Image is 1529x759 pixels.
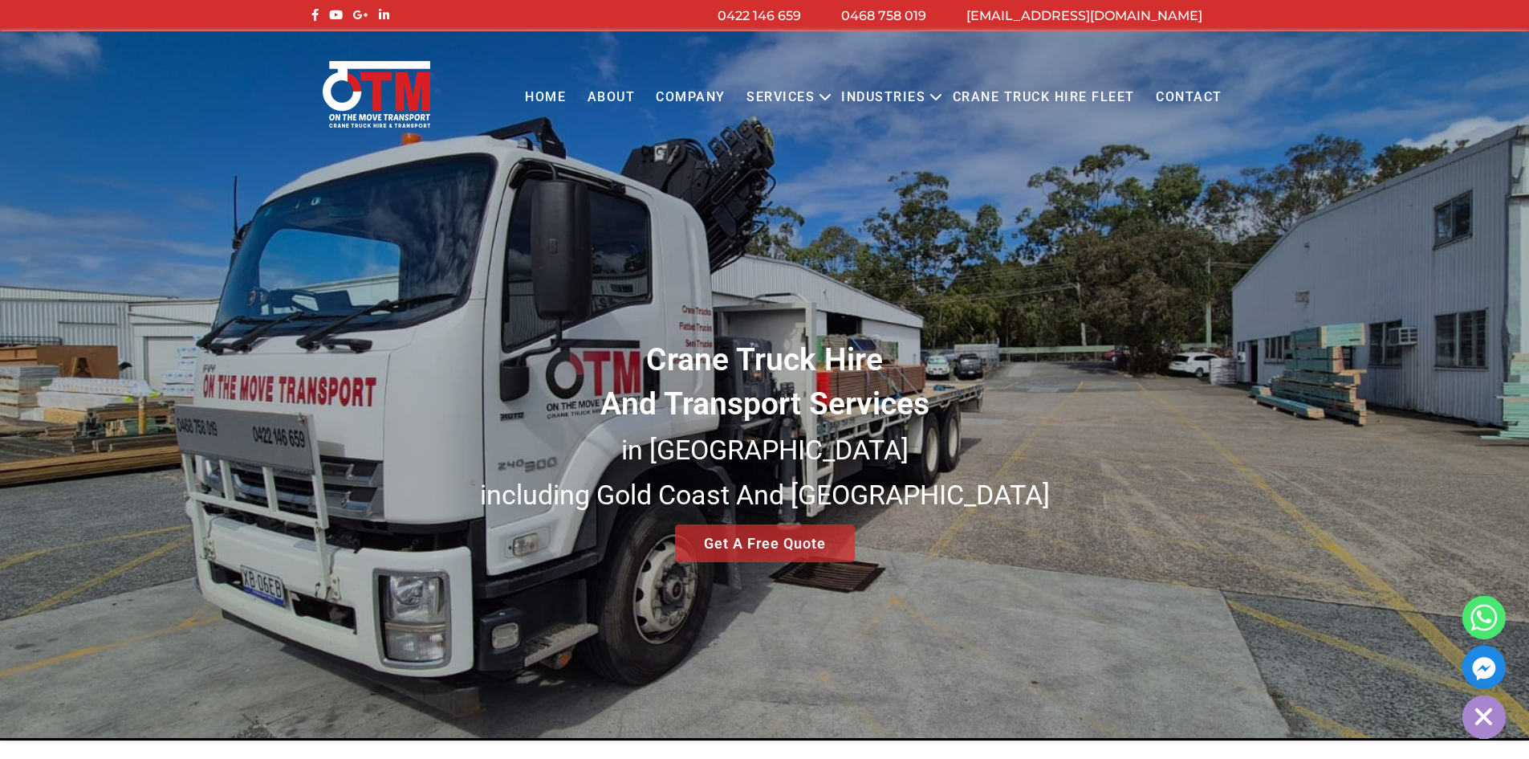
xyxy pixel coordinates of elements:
[1462,596,1506,639] a: Whatsapp
[514,75,576,120] a: Home
[831,75,936,120] a: Industries
[675,524,855,562] a: Get A Free Quote
[841,8,926,23] a: 0468 758 019
[576,75,645,120] a: About
[1145,75,1233,120] a: Contact
[645,75,736,120] a: COMPANY
[736,75,825,120] a: Services
[480,434,1050,511] small: in [GEOGRAPHIC_DATA] including Gold Coast And [GEOGRAPHIC_DATA]
[966,8,1202,23] a: [EMAIL_ADDRESS][DOMAIN_NAME]
[718,8,801,23] a: 0422 146 659
[1462,646,1506,689] a: Facebook_Messenger
[941,75,1145,120] a: Crane Truck Hire Fleet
